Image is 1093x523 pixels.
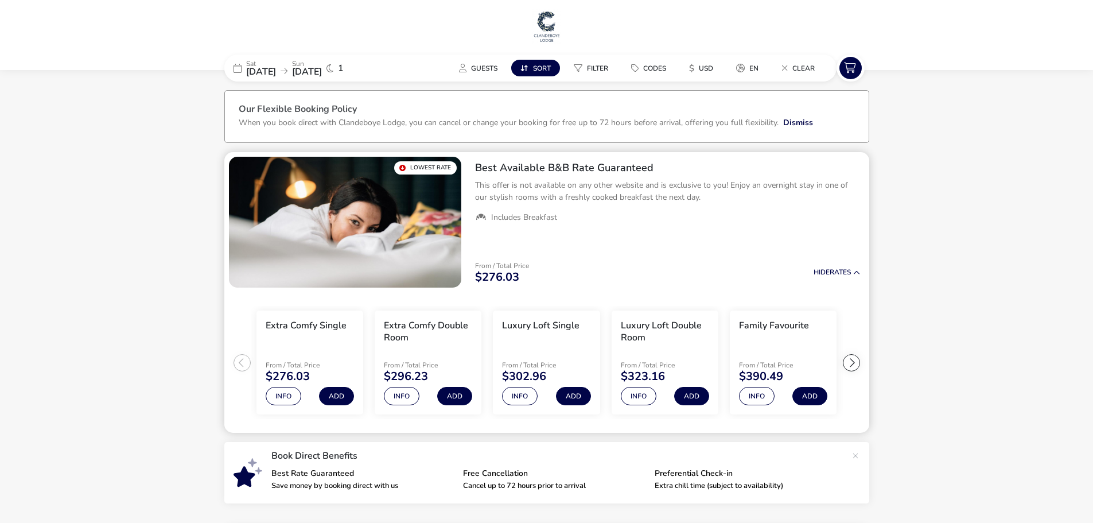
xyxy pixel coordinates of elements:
[224,55,396,82] div: Sat[DATE]Sun[DATE]1
[739,362,827,369] p: From / Total Price
[271,482,454,490] p: Save money by booking direct with us
[727,60,772,76] naf-pibe-menu-bar-item: en
[621,362,709,369] p: From / Total Price
[384,362,472,369] p: From / Total Price
[622,60,680,76] naf-pibe-menu-bar-item: Codes
[842,306,960,420] swiper-slide: 6 / 7
[369,306,487,420] swiper-slide: 2 / 7
[394,161,457,175] div: Lowest Rate
[533,64,551,73] span: Sort
[246,60,276,67] p: Sat
[466,152,869,233] div: Best Available B&B Rate GuaranteedThis offer is not available on any other website and is exclusi...
[621,320,709,344] h3: Luxury Loft Double Room
[739,387,775,405] button: Info
[239,104,855,117] h3: Our Flexible Booking Policy
[266,362,354,369] p: From / Total Price
[724,306,842,420] swiper-slide: 5 / 7
[680,60,722,76] button: $USD
[463,470,645,478] p: Free Cancellation
[655,482,837,490] p: Extra chill time (subject to availability)
[621,371,665,382] span: $323.16
[792,387,827,405] button: Add
[251,306,369,420] swiper-slide: 1 / 7
[450,60,507,76] button: Guests
[319,387,354,405] button: Add
[475,179,860,203] p: This offer is not available on any other website and is exclusive to you! Enjoy an overnight stay...
[292,60,322,67] p: Sun
[727,60,768,76] button: en
[292,65,322,78] span: [DATE]
[271,451,846,460] p: Book Direct Benefits
[384,371,428,382] span: $296.23
[271,470,454,478] p: Best Rate Guaranteed
[437,387,472,405] button: Add
[739,371,783,382] span: $390.49
[266,371,310,382] span: $276.03
[502,371,546,382] span: $302.96
[622,60,675,76] button: Codes
[246,65,276,78] span: [DATE]
[475,161,860,175] h2: Best Available B&B Rate Guaranteed
[587,64,608,73] span: Filter
[511,60,565,76] naf-pibe-menu-bar-item: Sort
[783,117,813,129] button: Dismiss
[655,470,837,478] p: Preferential Check-in
[471,64,497,73] span: Guests
[532,9,561,44] img: Main Website
[487,306,605,420] swiper-slide: 3 / 7
[689,63,694,74] i: $
[643,64,666,73] span: Codes
[772,60,824,76] button: Clear
[606,306,724,420] swiper-slide: 4 / 7
[792,64,815,73] span: Clear
[565,60,617,76] button: Filter
[814,269,860,276] button: HideRates
[266,320,347,332] h3: Extra Comfy Single
[491,212,557,223] span: Includes Breakfast
[239,117,779,128] p: When you book direct with Clandeboye Lodge, you can cancel or change your booking for free up to ...
[511,60,560,76] button: Sort
[556,387,591,405] button: Add
[565,60,622,76] naf-pibe-menu-bar-item: Filter
[699,64,713,73] span: USD
[814,268,830,277] span: Hide
[680,60,727,76] naf-pibe-menu-bar-item: $USD
[739,320,809,332] h3: Family Favourite
[338,64,344,73] span: 1
[475,262,529,269] p: From / Total Price
[384,320,472,344] h3: Extra Comfy Double Room
[475,272,519,283] span: $276.03
[266,387,301,405] button: Info
[229,157,461,288] swiper-slide: 1 / 1
[502,362,590,369] p: From / Total Price
[384,387,419,405] button: Info
[502,320,579,332] h3: Luxury Loft Single
[772,60,828,76] naf-pibe-menu-bar-item: Clear
[502,387,538,405] button: Info
[621,387,656,405] button: Info
[450,60,511,76] naf-pibe-menu-bar-item: Guests
[749,64,759,73] span: en
[463,482,645,490] p: Cancel up to 72 hours prior to arrival
[674,387,709,405] button: Add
